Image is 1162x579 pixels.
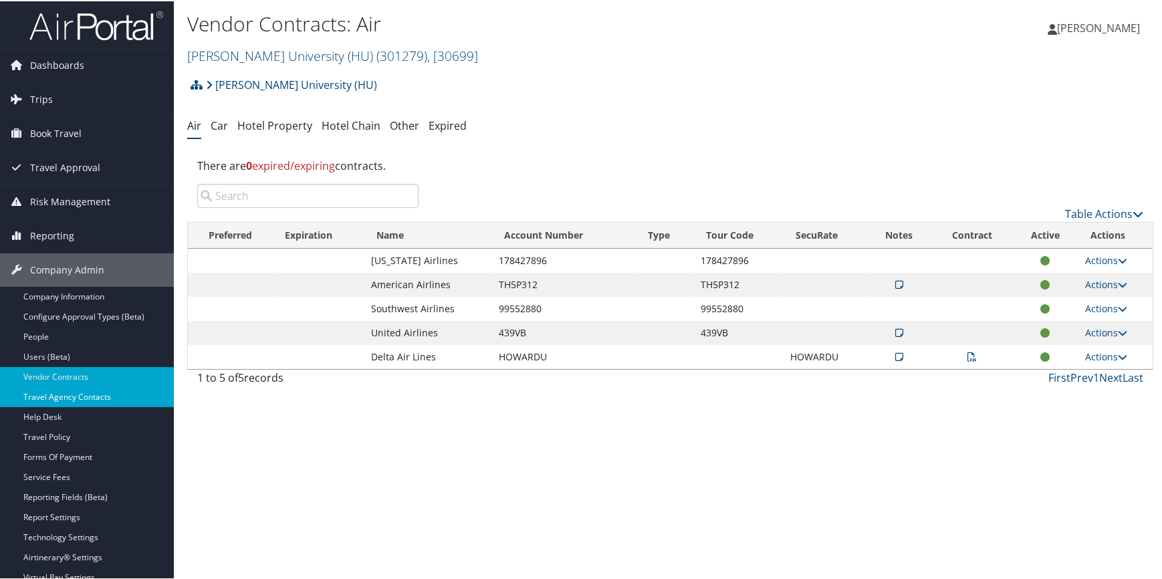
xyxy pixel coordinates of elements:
[237,117,312,132] a: Hotel Property
[364,247,492,271] td: [US_STATE] Airlines
[1048,7,1153,47] a: [PERSON_NAME]
[694,271,784,296] td: TH5P312
[187,9,831,37] h1: Vendor Contracts: Air
[694,247,784,271] td: 178427896
[364,221,492,247] th: Name: activate to sort column ascending
[246,157,252,172] strong: 0
[1085,325,1127,338] a: Actions
[492,271,636,296] td: TH5P312
[1085,301,1127,314] a: Actions
[1057,19,1140,34] span: [PERSON_NAME]
[206,70,377,97] a: [PERSON_NAME] University (HU)
[784,221,866,247] th: SecuRate: activate to sort column ascending
[1085,253,1127,265] a: Actions
[364,344,492,368] td: Delta Air Lines
[30,47,84,81] span: Dashboards
[1012,221,1078,247] th: Active: activate to sort column ascending
[246,157,335,172] span: expired/expiring
[1065,205,1143,220] a: Table Actions
[322,117,380,132] a: Hotel Chain
[197,368,419,391] div: 1 to 5 of records
[694,221,784,247] th: Tour Code: activate to sort column ascending
[492,296,636,320] td: 99552880
[30,252,104,285] span: Company Admin
[187,45,478,64] a: [PERSON_NAME] University (HU)
[1085,277,1127,289] a: Actions
[1070,369,1093,384] a: Prev
[364,320,492,344] td: United Airlines
[197,183,419,207] input: Search
[188,221,273,247] th: Preferred: activate to sort column ascending
[390,117,419,132] a: Other
[636,221,694,247] th: Type: activate to sort column ascending
[273,221,364,247] th: Expiration: activate to sort column ascending
[492,344,636,368] td: HOWARDU
[187,117,201,132] a: Air
[429,117,467,132] a: Expired
[30,82,53,115] span: Trips
[492,247,636,271] td: 178427896
[427,45,478,64] span: , [ 30699 ]
[1078,221,1153,247] th: Actions
[1085,349,1127,362] a: Actions
[30,218,74,251] span: Reporting
[694,296,784,320] td: 99552880
[1123,369,1143,384] a: Last
[364,296,492,320] td: Southwest Airlines
[492,221,636,247] th: Account Number: activate to sort column ascending
[30,150,100,183] span: Travel Approval
[211,117,228,132] a: Car
[931,221,1012,247] th: Contract: activate to sort column descending
[694,320,784,344] td: 439VB
[1093,369,1099,384] a: 1
[30,184,110,217] span: Risk Management
[364,271,492,296] td: American Airlines
[867,221,932,247] th: Notes: activate to sort column ascending
[30,116,82,149] span: Book Travel
[784,344,866,368] td: HOWARDU
[187,146,1153,183] div: There are contracts.
[376,45,427,64] span: ( 301279 )
[1099,369,1123,384] a: Next
[1048,369,1070,384] a: First
[29,9,163,40] img: airportal-logo.png
[492,320,636,344] td: 439VB
[238,369,244,384] span: 5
